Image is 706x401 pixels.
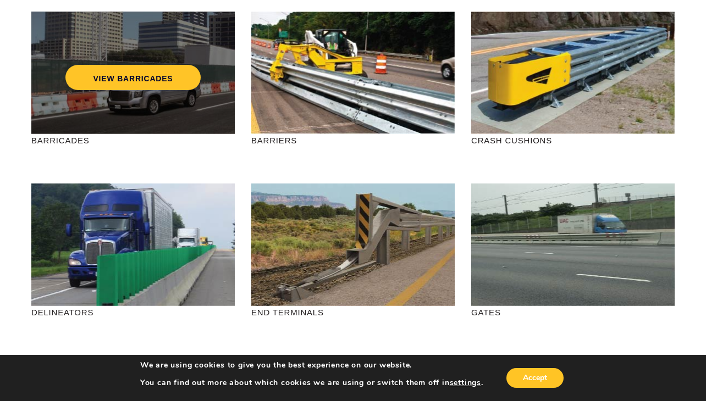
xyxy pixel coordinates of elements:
p: END TERMINALS [251,306,455,319]
button: settings [450,378,481,388]
p: You can find out more about which cookies we are using or switch them off in . [140,378,483,388]
p: DELINEATORS [31,306,235,319]
p: GATES [471,306,675,319]
p: BARRICADES [31,134,235,147]
p: CRASH CUSHIONS [471,134,675,147]
p: BARRIERS [251,134,455,147]
p: We are using cookies to give you the best experience on our website. [140,360,483,370]
a: VIEW BARRICADES [65,65,200,90]
button: Accept [506,368,564,388]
